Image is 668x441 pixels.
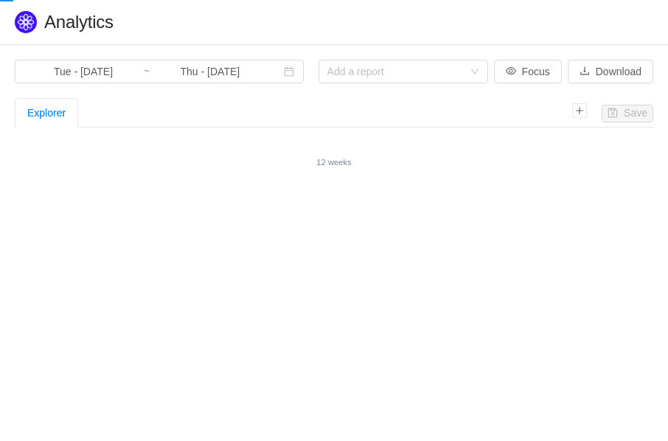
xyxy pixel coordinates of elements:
div: Add a report [327,64,463,79]
button: icon: eyeFocus [494,60,562,83]
div: Explorer [27,99,66,127]
span: Analytics [44,12,114,32]
input: End date [150,63,270,80]
small: 12 weeks [316,158,351,167]
button: icon: saveSave [602,105,653,122]
button: icon: downloadDownload [568,60,653,83]
i: icon: down [470,67,479,77]
img: Quantify [15,11,37,33]
i: icon: plus [572,103,587,118]
input: Start date [24,63,143,80]
i: icon: calendar [284,66,294,77]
